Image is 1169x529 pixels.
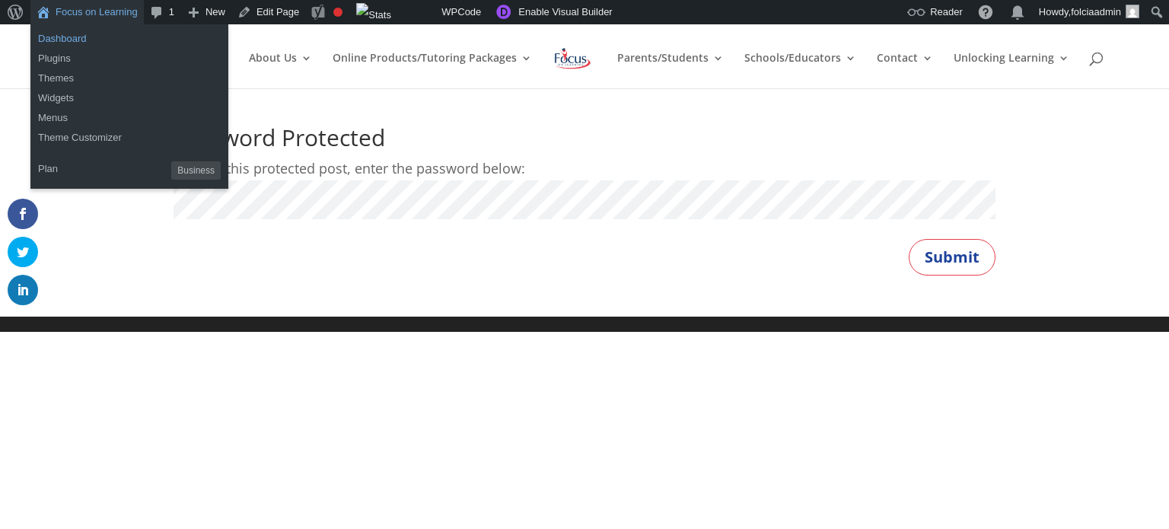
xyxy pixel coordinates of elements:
[877,53,933,88] a: Contact
[909,239,995,276] button: Submit
[30,152,228,189] ul: Focus on Learning
[30,64,228,152] ul: Focus on Learning
[30,24,228,73] ul: Focus on Learning
[30,128,228,148] a: Theme Customizer
[1071,6,1121,18] span: folciaadmin
[30,108,228,128] a: Menus
[356,3,391,27] img: Views over 48 hours. Click for more Jetpack Stats.
[30,88,228,108] a: Widgets
[617,53,724,88] a: Parents/Students
[333,8,342,17] div: Focus keyphrase not set
[171,161,221,180] span: Business
[174,126,995,157] h1: Password Protected
[333,53,532,88] a: Online Products/Tutoring Packages
[30,49,228,69] a: Plugins
[30,29,228,49] a: Dashboard
[954,53,1069,88] a: Unlocking Learning
[553,45,592,72] img: Focus on Learning
[174,157,995,180] p: To view this protected post, enter the password below:
[38,157,58,181] span: Plan
[249,53,312,88] a: About Us
[30,69,228,88] a: Themes
[744,53,856,88] a: Schools/Educators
